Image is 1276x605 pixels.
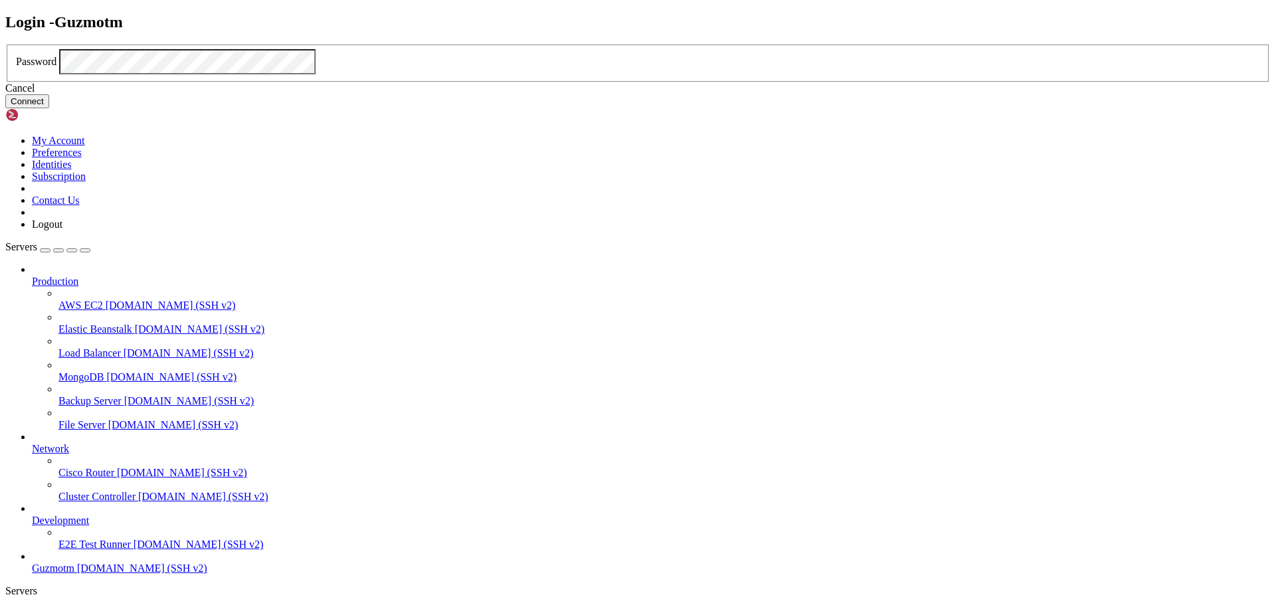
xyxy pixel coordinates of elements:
[5,17,11,28] div: (0, 1)
[58,467,114,478] span: Cisco Router
[58,311,1271,335] li: Elastic Beanstalk [DOMAIN_NAME] (SSH v2)
[58,539,131,550] span: E2E Test Runner
[32,443,1271,455] a: Network
[58,491,136,502] span: Cluster Controller
[58,419,106,430] span: File Server
[108,419,239,430] span: [DOMAIN_NAME] (SSH v2)
[58,419,1271,431] a: File Server [DOMAIN_NAME] (SSH v2)
[58,455,1271,479] li: Cisco Router [DOMAIN_NAME] (SSH v2)
[58,479,1271,503] li: Cluster Controller [DOMAIN_NAME] (SSH v2)
[58,539,1271,551] a: E2E Test Runner [DOMAIN_NAME] (SSH v2)
[32,195,80,206] a: Contact Us
[58,359,1271,383] li: MongoDB [DOMAIN_NAME] (SSH v2)
[58,371,1271,383] a: MongoDB [DOMAIN_NAME] (SSH v2)
[5,82,1271,94] div: Cancel
[32,218,62,230] a: Logout
[5,108,82,122] img: Shellngn
[32,159,72,170] a: Identities
[58,407,1271,431] li: File Server [DOMAIN_NAME] (SSH v2)
[77,562,207,574] span: [DOMAIN_NAME] (SSH v2)
[5,13,1271,31] h2: Login - Guzmotm
[32,562,1271,574] a: Guzmotm [DOMAIN_NAME] (SSH v2)
[58,335,1271,359] li: Load Balancer [DOMAIN_NAME] (SSH v2)
[124,395,255,406] span: [DOMAIN_NAME] (SSH v2)
[32,276,1271,288] a: Production
[5,94,49,108] button: Connect
[58,395,1271,407] a: Backup Server [DOMAIN_NAME] (SSH v2)
[138,491,268,502] span: [DOMAIN_NAME] (SSH v2)
[5,585,1271,597] div: Servers
[134,539,264,550] span: [DOMAIN_NAME] (SSH v2)
[32,443,69,454] span: Network
[32,562,74,574] span: Guzmotm
[32,551,1271,574] li: Guzmotm [DOMAIN_NAME] (SSH v2)
[58,347,121,359] span: Load Balancer
[58,371,104,383] span: MongoDB
[5,241,37,252] span: Servers
[135,323,265,335] span: [DOMAIN_NAME] (SSH v2)
[58,491,1271,503] a: Cluster Controller [DOMAIN_NAME] (SSH v2)
[32,431,1271,503] li: Network
[58,467,1271,479] a: Cisco Router [DOMAIN_NAME] (SSH v2)
[32,515,89,526] span: Development
[124,347,254,359] span: [DOMAIN_NAME] (SSH v2)
[32,276,78,287] span: Production
[5,241,90,252] a: Servers
[58,288,1271,311] li: AWS EC2 [DOMAIN_NAME] (SSH v2)
[58,323,1271,335] a: Elastic Beanstalk [DOMAIN_NAME] (SSH v2)
[58,347,1271,359] a: Load Balancer [DOMAIN_NAME] (SSH v2)
[32,147,82,158] a: Preferences
[58,300,103,311] span: AWS EC2
[106,300,236,311] span: [DOMAIN_NAME] (SSH v2)
[117,467,247,478] span: [DOMAIN_NAME] (SSH v2)
[16,56,56,67] label: Password
[58,527,1271,551] li: E2E Test Runner [DOMAIN_NAME] (SSH v2)
[5,5,1103,17] x-row: Connecting [DOMAIN_NAME]...
[58,383,1271,407] li: Backup Server [DOMAIN_NAME] (SSH v2)
[32,515,1271,527] a: Development
[32,171,86,182] a: Subscription
[106,371,237,383] span: [DOMAIN_NAME] (SSH v2)
[58,395,122,406] span: Backup Server
[32,503,1271,551] li: Development
[32,264,1271,431] li: Production
[58,323,132,335] span: Elastic Beanstalk
[58,300,1271,311] a: AWS EC2 [DOMAIN_NAME] (SSH v2)
[32,135,85,146] a: My Account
